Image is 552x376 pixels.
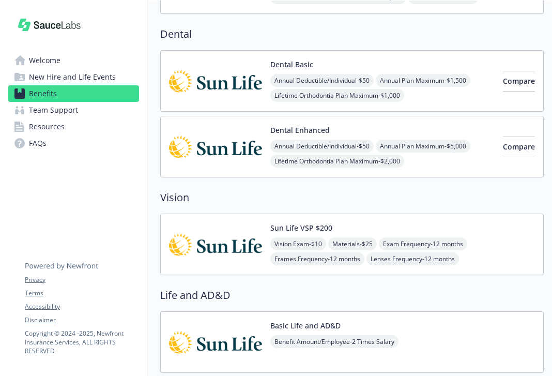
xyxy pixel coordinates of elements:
[160,288,544,303] h2: Life and AD&D
[25,329,139,355] p: Copyright © 2024 - 2025 , Newfront Insurance Services, ALL RIGHTS RESERVED
[503,71,535,92] button: Compare
[270,59,313,70] button: Dental Basic
[270,74,374,87] span: Annual Deductible/Individual - $50
[503,142,535,152] span: Compare
[328,237,377,250] span: Materials - $25
[270,252,364,265] span: Frames Frequency - 12 months
[366,252,459,265] span: Lenses Frequency - 12 months
[160,26,544,42] h2: Dental
[270,89,404,102] span: Lifetime Orthodontia Plan Maximum - $1,000
[25,302,139,311] a: Accessibility
[25,315,139,325] a: Disclaimer
[29,69,116,85] span: New Hire and Life Events
[29,118,65,135] span: Resources
[503,137,535,157] button: Compare
[8,85,139,102] a: Benefits
[270,335,398,348] span: Benefit Amount/Employee - 2 Times Salary
[8,135,139,152] a: FAQs
[25,289,139,298] a: Terms
[169,320,262,364] img: Sun Life Financial carrier logo
[270,237,326,250] span: Vision Exam - $10
[160,190,544,205] h2: Vision
[270,125,330,136] button: Dental Enhanced
[29,52,60,69] span: Welcome
[503,76,535,86] span: Compare
[8,102,139,118] a: Team Support
[379,237,467,250] span: Exam Frequency - 12 months
[8,52,139,69] a: Welcome
[169,222,262,266] img: Sun Life Financial carrier logo
[29,102,78,118] span: Team Support
[376,74,470,87] span: Annual Plan Maximum - $1,500
[270,222,332,233] button: Sun Life VSP $200
[270,140,374,153] span: Annual Deductible/Individual - $50
[25,275,139,284] a: Privacy
[376,140,470,153] span: Annual Plan Maximum - $5,000
[29,135,47,152] span: FAQs
[8,118,139,135] a: Resources
[29,85,57,102] span: Benefits
[169,125,262,169] img: Sun Life Financial carrier logo
[169,59,262,103] img: Sun Life Financial carrier logo
[8,69,139,85] a: New Hire and Life Events
[270,320,341,331] button: Basic Life and AD&D
[270,155,404,168] span: Lifetime Orthodontia Plan Maximum - $2,000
